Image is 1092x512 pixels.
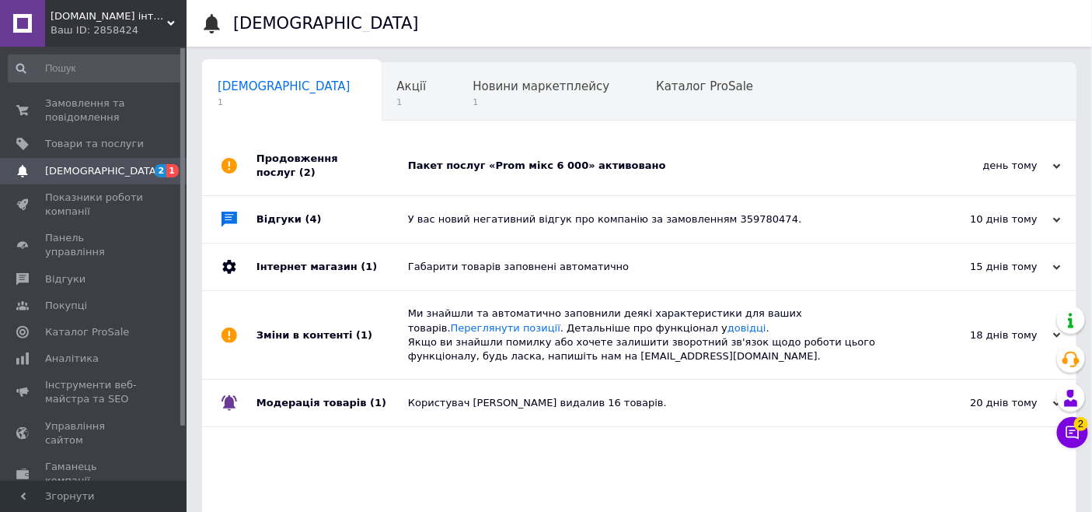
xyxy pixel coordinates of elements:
div: день тому [905,159,1061,173]
span: 1 [166,164,179,177]
span: Акції [397,79,427,93]
div: Пакет послуг «Prom мікс 6 000» активовано [408,159,905,173]
span: Новини маркетплейсу [473,79,609,93]
span: (1) [370,397,386,409]
span: bebik.in.ua інтернет магазин дитячих товарів [51,9,167,23]
span: Каталог ProSale [45,325,129,339]
input: Пошук [8,54,183,82]
span: Аналітика [45,352,99,366]
span: Товари та послуги [45,137,144,151]
span: [DEMOGRAPHIC_DATA] [45,164,160,178]
span: Замовлення та повідомлення [45,96,144,124]
div: 18 днів тому [905,328,1061,342]
span: (4) [305,213,322,225]
span: 1 [218,96,351,108]
span: Панель управління [45,231,144,259]
div: Модерація товарів [256,380,408,426]
span: Гаманець компанії [45,460,144,488]
span: (2) [299,167,316,178]
div: Користувач [PERSON_NAME] видалив 16 товарів. [408,396,905,410]
div: Ми знайшли та автоматично заповнили деякі характеристики для ваших товарів. . Детальніше про функ... [408,307,905,363]
div: 15 днів тому [905,260,1061,274]
span: 2 [1074,417,1088,431]
div: Відгуки [256,196,408,243]
a: Переглянути позиції [451,322,560,334]
span: Управління сайтом [45,419,144,447]
span: 1 [397,96,427,108]
div: У вас новий негативний відгук про компанію за замовленням 359780474. [408,212,905,226]
button: Чат з покупцем2 [1057,417,1088,448]
span: 2 [155,164,167,177]
span: [DEMOGRAPHIC_DATA] [218,79,351,93]
span: Каталог ProSale [656,79,753,93]
h1: [DEMOGRAPHIC_DATA] [233,14,419,33]
span: Відгуки [45,272,85,286]
span: (1) [361,261,377,272]
div: 20 днів тому [905,396,1061,410]
div: Габарити товарів заповнені автоматично [408,260,905,274]
div: 10 днів тому [905,212,1061,226]
span: Покупці [45,299,87,313]
span: 1 [473,96,609,108]
div: Зміни в контенті [256,291,408,379]
div: Інтернет магазин [256,244,408,290]
div: Ваш ID: 2858424 [51,23,187,37]
span: (1) [356,329,372,341]
div: Продовження послуг [256,136,408,195]
span: Показники роботи компанії [45,191,144,219]
span: Інструменти веб-майстра та SEO [45,378,144,406]
a: довідці [727,322,766,334]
